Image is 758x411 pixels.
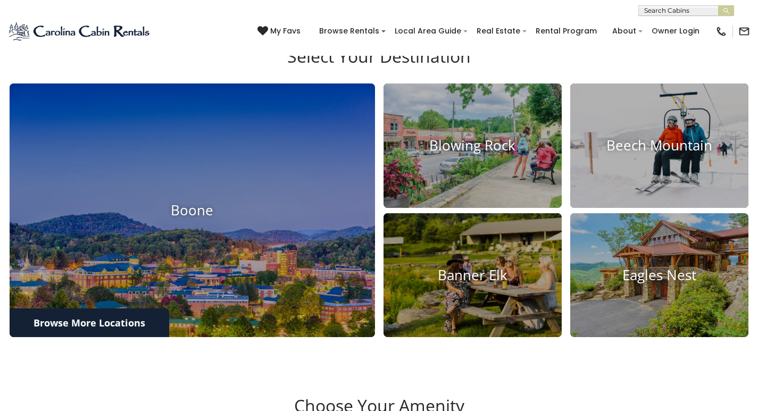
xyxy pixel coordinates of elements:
[314,23,385,39] a: Browse Rentals
[715,26,727,37] img: phone-regular-black.png
[10,202,375,219] h4: Boone
[570,137,748,154] h4: Beech Mountain
[570,267,748,283] h4: Eagles Nest
[384,83,562,208] a: Blowing Rock
[570,83,748,208] a: Beech Mountain
[389,23,467,39] a: Local Area Guide
[384,137,562,154] h4: Blowing Rock
[570,213,748,338] a: Eagles Nest
[471,23,526,39] a: Real Estate
[270,26,301,37] span: My Favs
[257,26,303,37] a: My Favs
[646,23,705,39] a: Owner Login
[10,308,169,337] a: Browse More Locations
[8,46,750,83] h3: Select Your Destination
[8,21,152,42] img: Blue-2.png
[530,23,602,39] a: Rental Program
[607,23,642,39] a: About
[10,83,375,338] a: Boone
[384,267,562,283] h4: Banner Elk
[738,26,750,37] img: mail-regular-black.png
[384,213,562,338] a: Banner Elk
